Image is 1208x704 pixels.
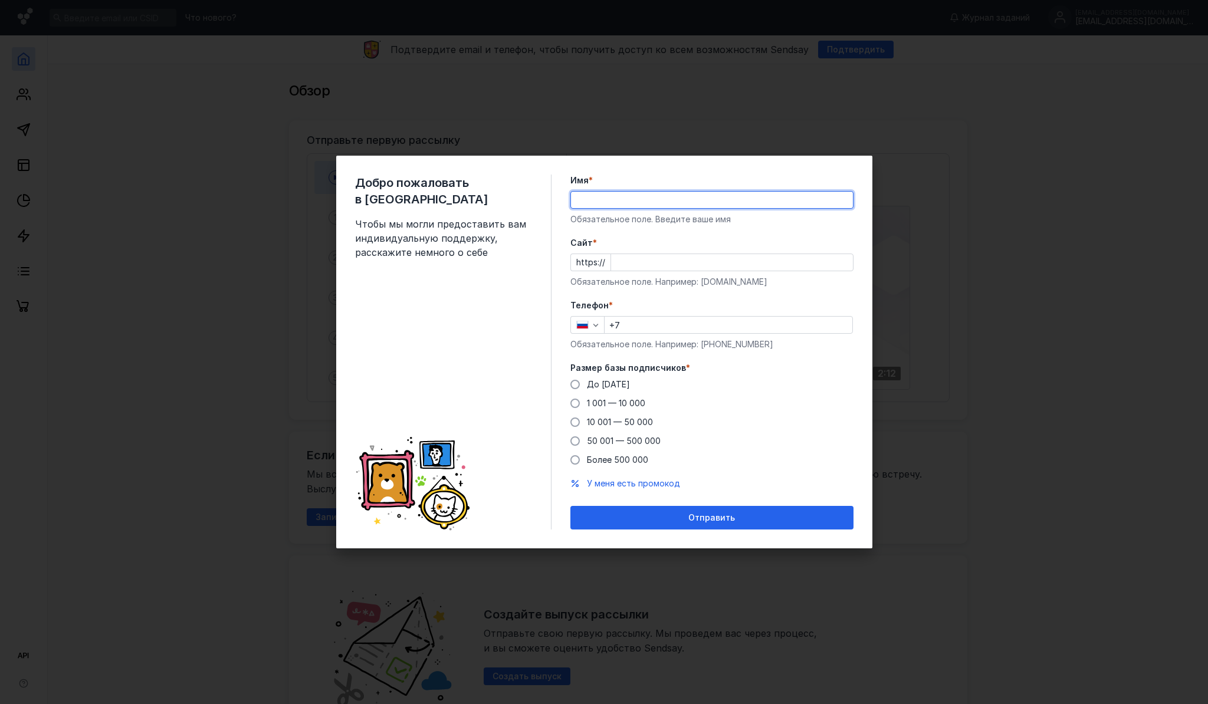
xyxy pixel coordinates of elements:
[355,175,532,208] span: Добро пожаловать в [GEOGRAPHIC_DATA]
[587,478,680,489] button: У меня есть промокод
[570,213,854,225] div: Обязательное поле. Введите ваше имя
[587,398,645,408] span: 1 001 — 10 000
[570,300,609,311] span: Телефон
[587,379,630,389] span: До [DATE]
[355,217,532,259] span: Чтобы мы могли предоставить вам индивидуальную поддержку, расскажите немного о себе
[570,237,593,249] span: Cайт
[587,478,680,488] span: У меня есть промокод
[570,362,686,374] span: Размер базы подписчиков
[570,338,854,350] div: Обязательное поле. Например: [PHONE_NUMBER]
[570,276,854,288] div: Обязательное поле. Например: [DOMAIN_NAME]
[688,513,735,523] span: Отправить
[570,175,589,186] span: Имя
[587,417,653,427] span: 10 001 — 50 000
[570,506,854,529] button: Отправить
[587,436,661,446] span: 50 001 — 500 000
[587,455,648,465] span: Более 500 000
